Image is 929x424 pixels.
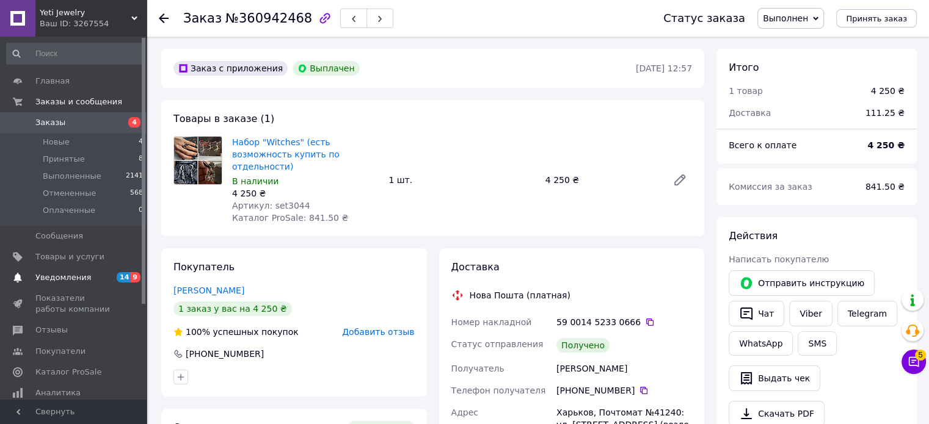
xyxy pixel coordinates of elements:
div: 111.25 ₴ [858,99,912,126]
div: Заказ с приложения [173,61,288,76]
button: Чат [729,301,784,326]
span: Товары в заказе (1) [173,113,274,124]
span: Добавить отзыв [342,327,414,337]
span: 0 [139,205,143,216]
time: [DATE] 12:57 [636,63,692,73]
div: [PHONE_NUMBER] [184,348,265,360]
span: Показатели работы компании [35,293,113,315]
div: Вернуться назад [159,12,169,24]
span: 100% [186,327,210,337]
button: Принять заказ [836,9,917,27]
button: Чат с покупателем5 [902,350,926,374]
span: Адрес [451,408,478,417]
span: 8 [139,154,143,165]
span: Уведомления [35,272,91,283]
span: Выполненные [43,171,101,182]
span: 5 [915,350,926,361]
span: 4 [139,137,143,148]
div: 59 0014 5233 0666 [556,316,692,328]
span: Артикул: set3044 [232,201,310,210]
span: Оплаченные [43,205,95,216]
button: Выдать чек [729,365,820,391]
b: 4 250 ₴ [867,140,905,150]
span: Каталог ProSale [35,367,101,378]
span: Заказы и сообщения [35,96,122,107]
button: Отправить инструкцию [729,270,875,296]
span: 841.50 ₴ [865,182,905,192]
span: Главная [35,76,70,87]
div: успешных покупок [173,326,299,338]
span: Отмененные [43,188,96,199]
span: 1 товар [729,86,763,96]
span: Доставка [729,108,771,118]
input: Поиск [6,43,144,65]
a: Viber [789,301,832,326]
span: Заказ [183,11,222,26]
div: 4 250 ₴ [871,85,905,97]
span: Принять заказ [846,14,907,23]
span: 14 [117,272,131,282]
span: 4 [128,117,140,128]
span: В наличии [232,176,279,186]
span: Действия [729,230,778,242]
span: Новые [43,137,70,148]
span: Получатель [451,364,505,373]
a: Telegram [837,301,897,326]
span: Доставка [451,261,500,273]
span: Отзывы [35,325,68,336]
div: [PERSON_NAME] [554,358,694,379]
button: SMS [798,331,837,356]
a: Набор "Witches" (есть возможность купить по отдельности) [232,137,340,171]
span: №360942468 [225,11,312,26]
span: 2141 [126,171,143,182]
span: Yeti Jewelry [40,7,131,18]
div: Нова Пошта (платная) [467,289,574,301]
span: Телефон получателя [451,386,546,395]
span: Комиссия за заказ [729,182,812,192]
span: Итого [729,62,759,73]
span: 568 [130,188,143,199]
div: Получено [556,338,610,353]
div: [PHONE_NUMBER] [556,384,692,397]
span: Покупатели [35,346,86,357]
span: Номер накладной [451,317,532,327]
div: 4 250 ₴ [541,171,663,189]
span: Каталог ProSale: 841.50 ₴ [232,213,348,223]
span: Статус отправления [451,339,544,349]
img: Набор "Witches" (есть возможность купить по отдельности) [174,137,222,184]
div: 4 250 ₴ [232,187,379,199]
div: 1 шт. [384,171,540,189]
div: 1 заказ у вас на 4 250 ₴ [173,301,292,316]
a: [PERSON_NAME] [173,286,244,295]
span: Аналитика [35,387,81,398]
div: Ваш ID: 3267554 [40,18,147,29]
span: 9 [131,272,140,282]
span: Заказы [35,117,65,128]
span: Товары и услуги [35,251,104,262]
span: Написать покупателю [729,254,829,264]
a: Редактировать [668,168,692,192]
span: Выполнен [763,13,808,23]
span: Принятые [43,154,85,165]
span: Всего к оплате [729,140,796,150]
div: Статус заказа [663,12,745,24]
span: Сообщения [35,231,83,242]
a: WhatsApp [729,331,793,356]
span: Покупатель [173,261,235,273]
div: Выплачен [293,61,359,76]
